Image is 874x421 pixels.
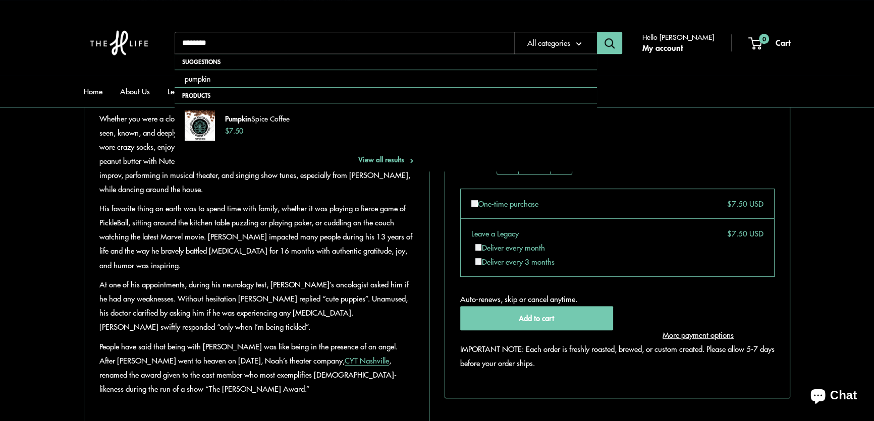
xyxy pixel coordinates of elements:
[622,328,775,342] a: More payment options
[185,110,215,141] img: Pumpkin Spice Coffee
[175,103,597,148] a: Pumpkin Spice Coffee PumpkinSpice Coffee $7.50
[120,84,150,98] a: About Us
[460,342,775,370] p: IMPORTANT NOTE: Each order is freshly roasted, brewed, or custom created. Please allow 5-7 days b...
[720,197,763,211] div: $7.50 USD
[99,203,412,270] span: His favorite thing on earth was to spend time with family, whether it was playing a fierce game o...
[801,380,866,413] inbox-online-store-chat: Shopify online store chat
[168,84,228,98] a: Leave A Legacy
[460,292,775,306] p: Auto-renews, skip or cancel anytime.
[175,69,597,87] a: pumpkin
[597,32,622,54] button: Search
[749,35,790,50] a: 0 Cart
[225,113,251,124] strong: Pumpkin
[759,34,769,44] span: 0
[225,114,587,124] p: Spice Coffee
[175,88,597,103] p: Products
[720,226,763,240] div: $7.50 USD
[642,40,683,55] a: My account
[175,148,597,171] button: View all results
[225,126,243,136] span: $7.50
[99,341,398,394] span: People have said that being with [PERSON_NAME] was like being in the presence of an angel. After ...
[642,30,714,43] span: Hello [PERSON_NAME]
[84,10,154,76] img: The H Life
[84,84,102,98] a: Home
[175,32,514,54] input: Search...
[776,36,790,48] span: Cart
[345,355,389,366] a: CYT Nashville
[175,54,597,69] p: Suggestions
[99,113,414,194] span: Whether you were a close friend or you just met, [PERSON_NAME] had the ability to make you feel s...
[185,73,210,83] span: pumpkin
[99,279,409,332] span: At one of his appointments, during his neurology test, [PERSON_NAME]’s oncologist asked him if he...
